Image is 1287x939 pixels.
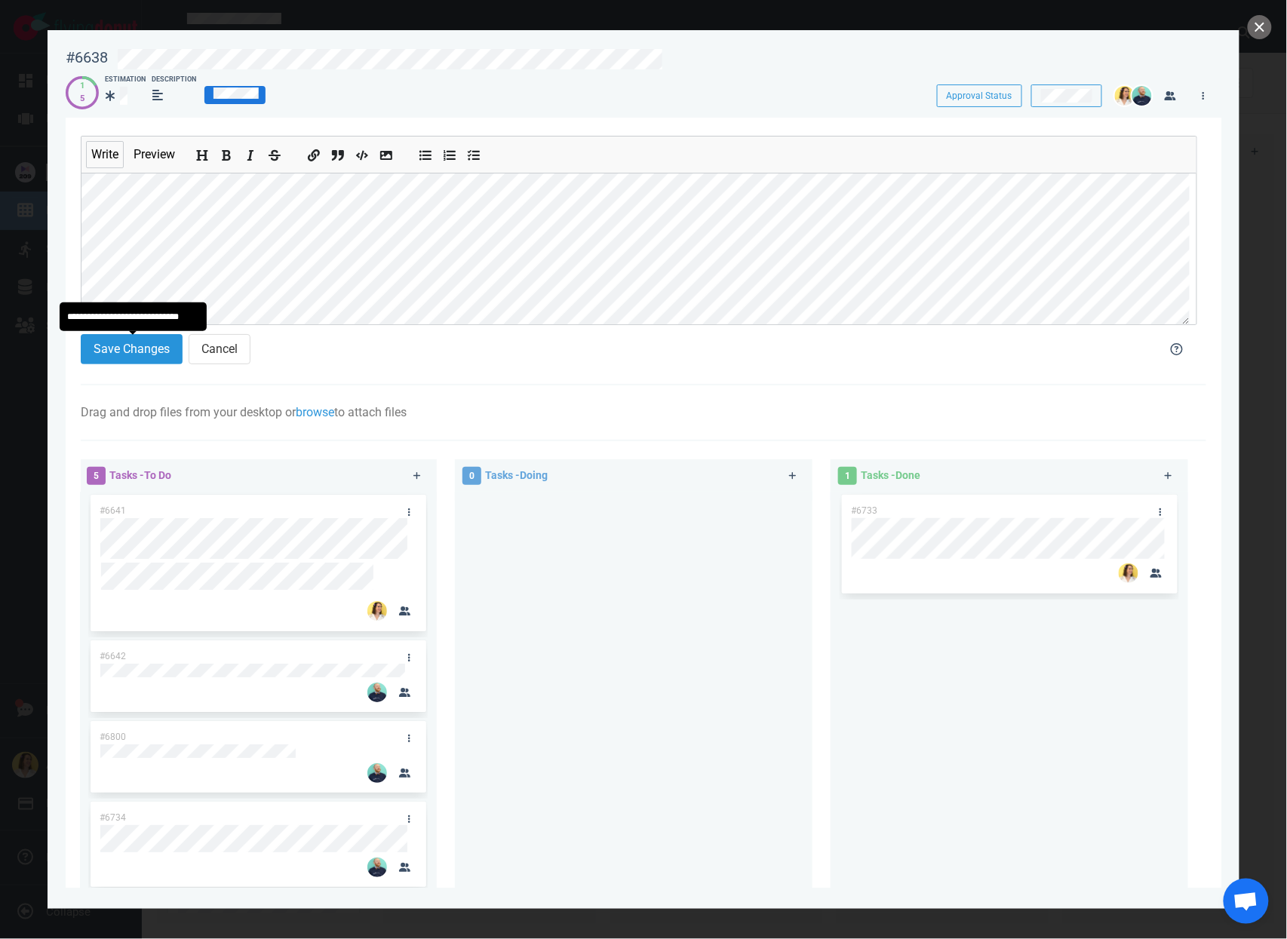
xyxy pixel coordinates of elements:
[87,467,106,485] span: 5
[100,732,126,742] span: #6800
[1132,86,1152,106] img: 26
[241,144,260,161] button: Add italic text
[937,84,1022,107] button: Approval Status
[86,141,124,168] button: Write
[217,144,235,161] button: Add bold text
[851,505,877,516] span: #6733
[462,467,481,485] span: 0
[193,144,211,161] button: Add header
[1115,86,1135,106] img: 26
[367,601,387,621] img: 26
[100,651,126,661] span: #6642
[109,469,171,481] span: Tasks - To Do
[353,144,371,161] button: Insert code
[441,144,459,161] button: Add ordered list
[80,93,84,106] div: 5
[296,405,334,419] a: browse
[1119,563,1138,583] img: 26
[485,469,548,481] span: Tasks - Doing
[105,75,146,85] div: Estimation
[128,141,180,168] button: Preview
[66,48,108,67] div: #6638
[465,144,483,161] button: Add checked list
[367,763,387,783] img: 26
[305,144,323,161] button: Add a link
[1224,879,1269,924] div: Ouvrir le chat
[81,405,296,419] span: Drag and drop files from your desktop or
[329,144,347,161] button: Insert a quote
[152,75,196,85] div: Description
[861,469,920,481] span: Tasks - Done
[100,505,126,516] span: #6641
[416,144,435,161] button: Add unordered list
[838,467,857,485] span: 1
[377,144,395,161] button: Add image
[1248,15,1272,39] button: close
[266,144,284,161] button: Add strikethrough text
[100,812,126,823] span: #6734
[81,334,183,364] button: Save Changes
[367,858,387,877] img: 26
[189,334,250,364] button: Cancel
[334,405,407,419] span: to attach files
[367,683,387,702] img: 26
[80,80,84,93] div: 1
